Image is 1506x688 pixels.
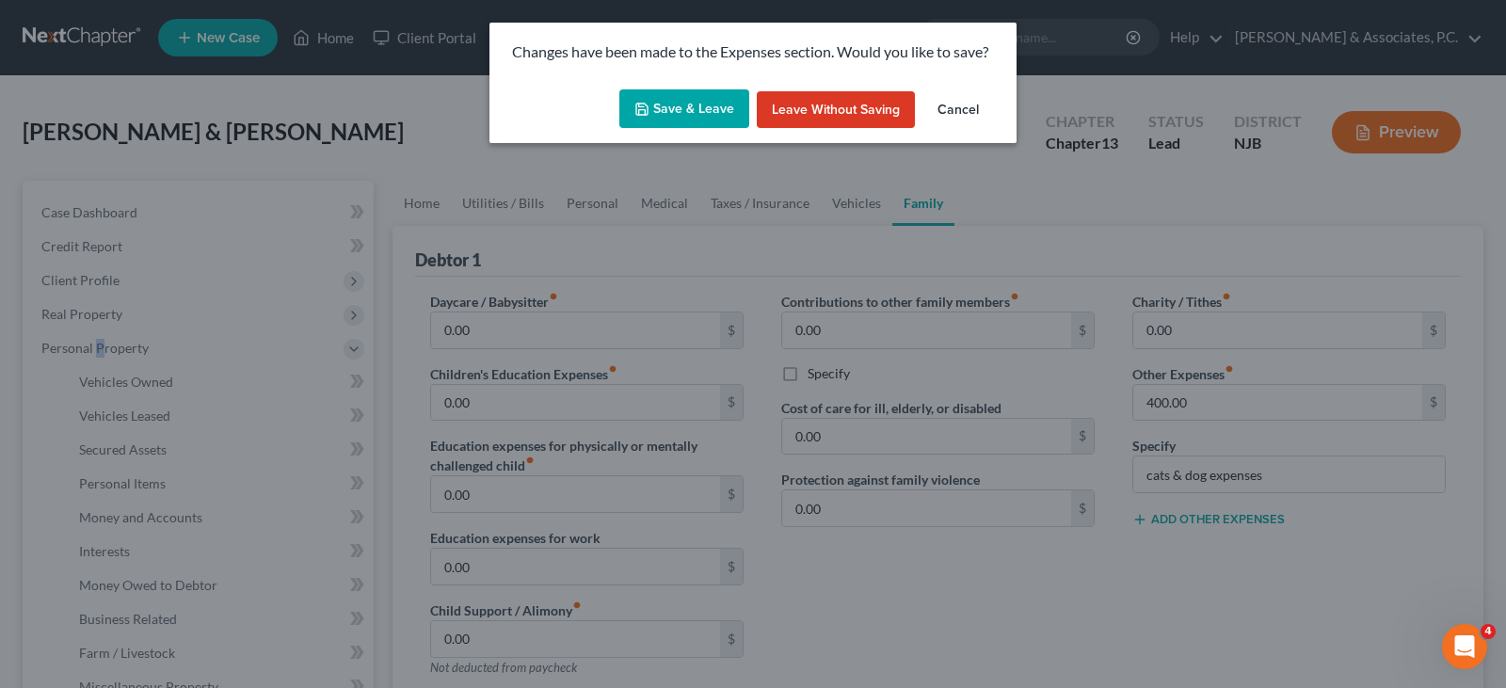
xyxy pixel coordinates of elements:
button: Cancel [922,91,994,129]
p: Changes have been made to the Expenses section. Would you like to save? [512,41,994,63]
button: Save & Leave [619,89,749,129]
button: Leave without Saving [757,91,915,129]
iframe: Intercom live chat [1442,624,1487,669]
span: 4 [1481,624,1496,639]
